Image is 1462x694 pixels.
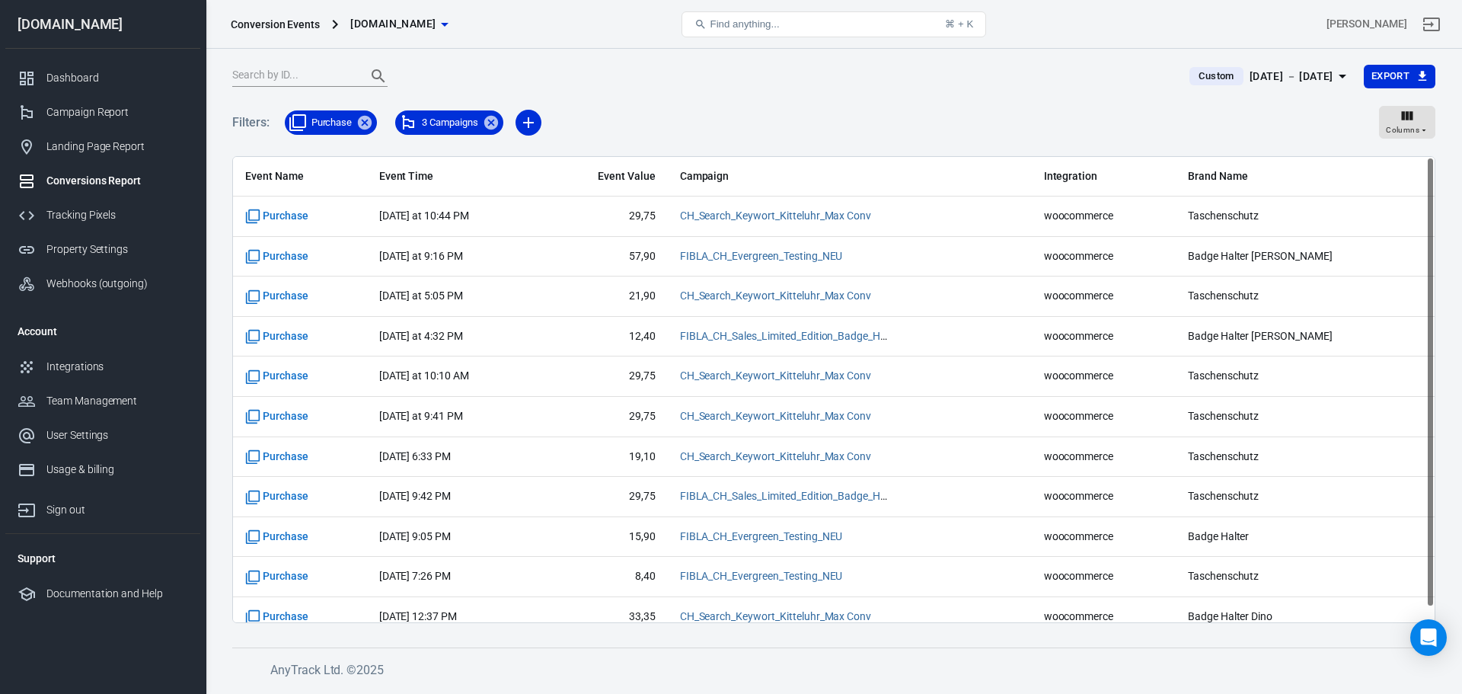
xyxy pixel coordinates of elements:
[1326,16,1407,32] div: Account id: lFeZapHD
[1192,69,1240,84] span: Custom
[554,489,656,504] span: 29,75
[233,157,1435,622] div: scrollable content
[5,198,200,232] a: Tracking Pixels
[1188,209,1401,224] span: Taschenschutz
[245,369,308,384] span: Standard event name
[5,130,200,164] a: Landing Page Report
[5,487,200,527] a: Sign out
[1410,619,1447,656] div: Open Intercom Messenger
[379,169,530,184] span: Event Time
[5,18,200,31] div: [DOMAIN_NAME]
[46,586,188,602] div: Documentation and Help
[46,359,188,375] div: Integrations
[1044,409,1164,424] span: woocommerce
[1188,329,1401,344] span: Badge Halter [PERSON_NAME]
[680,530,843,542] a: FIBLA_CH_Evergreen_Testing_NEU
[5,540,200,577] li: Support
[680,249,843,264] span: FIBLA_CH_Evergreen_Testing_NEU
[344,10,454,38] button: [DOMAIN_NAME]
[232,98,270,147] h5: Filters:
[680,450,872,462] a: CH_Search_Keywort_Kitteluhr_Max Conv
[680,490,946,502] a: FIBLA_CH_Sales_Limited_Edition_Badge_Halter_Sommer
[245,329,308,344] span: Standard event name
[245,249,308,264] span: Standard event name
[413,115,487,130] span: 3 Campaigns
[680,209,872,222] a: CH_Search_Keywort_Kitteluhr_Max Conv
[1379,106,1435,139] button: Columns
[554,169,656,184] span: Event Value
[46,104,188,120] div: Campaign Report
[682,11,986,37] button: Find anything...⌘ + K
[379,610,457,622] time: 2025-08-08T12:37:29+02:00
[1386,123,1419,137] span: Columns
[5,267,200,301] a: Webhooks (outgoing)
[1364,65,1435,88] button: Export
[46,173,188,189] div: Conversions Report
[680,570,843,582] a: FIBLA_CH_Evergreen_Testing_NEU
[1044,569,1164,584] span: woocommerce
[245,289,308,304] span: Standard event name
[379,289,463,302] time: 2025-08-12T17:05:51+02:00
[1188,609,1401,625] span: Badge Halter Dino
[1044,609,1164,625] span: woocommerce
[1044,489,1164,504] span: woocommerce
[245,409,308,424] span: Standard event name
[680,289,872,304] span: CH_Search_Keywort_Kitteluhr_Max Conv
[46,139,188,155] div: Landing Page Report
[5,232,200,267] a: Property Settings
[245,609,308,625] span: Standard event name
[680,330,946,342] a: FIBLA_CH_Sales_Limited_Edition_Badge_Halter_Sommer
[302,115,362,130] span: Purchase
[1188,449,1401,465] span: Taschenschutz
[1177,64,1363,89] button: Custom[DATE] － [DATE]
[1250,67,1333,86] div: [DATE] － [DATE]
[710,18,779,30] span: Find anything...
[554,449,656,465] span: 19,10
[245,489,308,504] span: Standard event name
[270,660,1413,680] h6: AnyTrack Ltd. © 2025
[1188,529,1401,545] span: Badge Halter
[1188,489,1401,504] span: Taschenschutz
[1188,569,1401,584] span: Taschenschutz
[554,569,656,584] span: 8,40
[680,409,872,424] span: CH_Search_Keywort_Kitteluhr_Max Conv
[360,58,397,94] button: Search
[5,61,200,95] a: Dashboard
[46,462,188,478] div: Usage & billing
[5,164,200,198] a: Conversions Report
[1044,169,1164,184] span: Integration
[395,110,503,135] div: 3 Campaigns
[680,569,843,584] span: FIBLA_CH_Evergreen_Testing_NEU
[1413,6,1450,43] a: Sign out
[379,410,463,422] time: 2025-08-11T21:41:38+02:00
[46,276,188,292] div: Webhooks (outgoing)
[245,449,308,465] span: Standard event name
[379,570,451,582] time: 2025-08-08T19:26:10+02:00
[46,241,188,257] div: Property Settings
[554,249,656,264] span: 57,90
[245,169,355,184] span: Event Name
[350,14,436,34] span: pflegetasche.ch
[680,449,872,465] span: CH_Search_Keywort_Kitteluhr_Max Conv
[5,418,200,453] a: User Settings
[680,610,872,622] a: CH_Search_Keywort_Kitteluhr_Max Conv
[1188,369,1401,384] span: Taschenschutz
[46,427,188,443] div: User Settings
[46,207,188,223] div: Tracking Pixels
[680,250,843,262] a: FIBLA_CH_Evergreen_Testing_NEU
[1188,249,1401,264] span: Badge Halter [PERSON_NAME]
[680,529,843,545] span: FIBLA_CH_Evergreen_Testing_NEU
[680,169,893,184] span: Campaign
[1044,209,1164,224] span: woocommerce
[1188,409,1401,424] span: Taschenschutz
[554,529,656,545] span: 15,90
[554,409,656,424] span: 29,75
[1188,289,1401,304] span: Taschenschutz
[680,209,872,224] span: CH_Search_Keywort_Kitteluhr_Max Conv
[1188,169,1401,184] span: Brand Name
[46,393,188,409] div: Team Management
[5,350,200,384] a: Integrations
[5,384,200,418] a: Team Management
[680,369,872,382] a: CH_Search_Keywort_Kitteluhr_Max Conv
[231,17,320,32] div: Conversion Events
